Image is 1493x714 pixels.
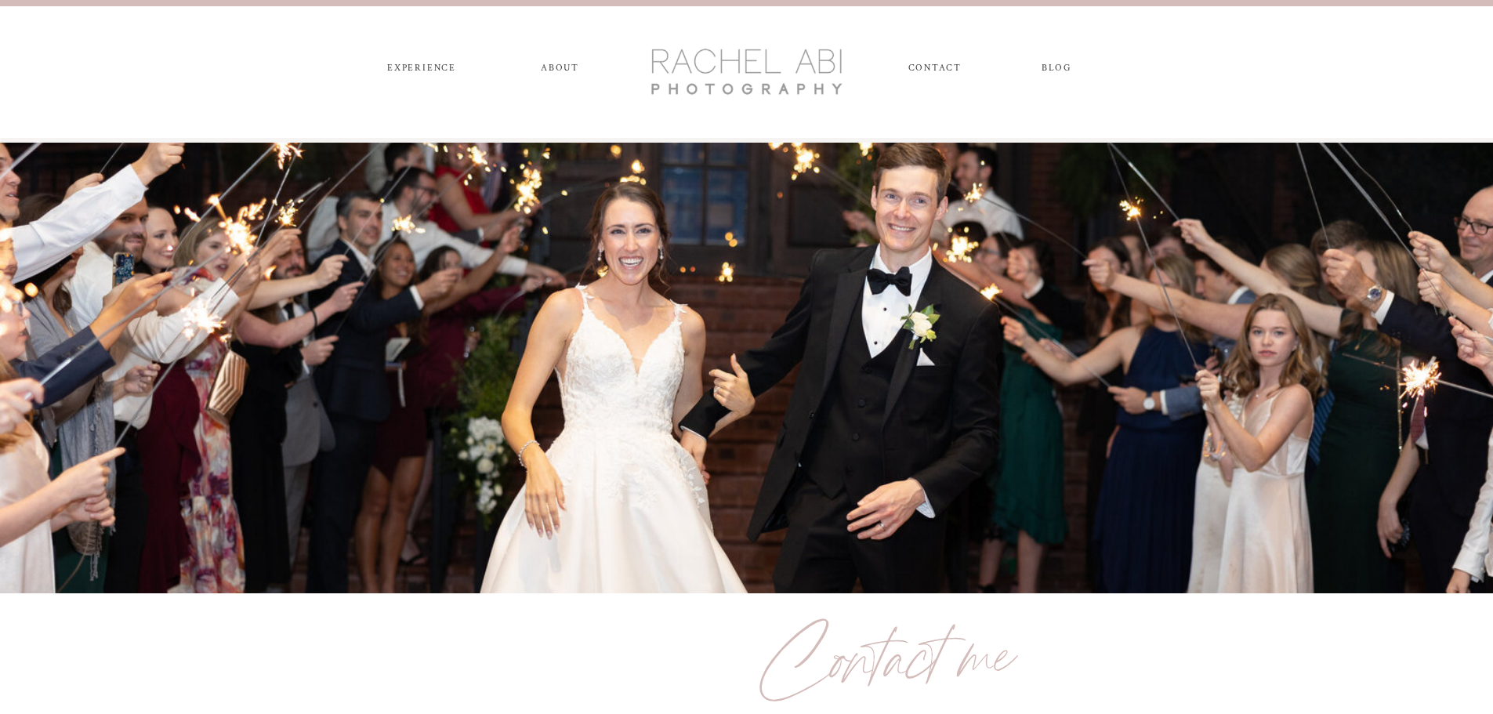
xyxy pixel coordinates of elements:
[381,63,463,80] a: experience
[1028,63,1085,80] a: blog
[908,63,961,80] a: CONTACT
[538,63,582,80] a: ABOUT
